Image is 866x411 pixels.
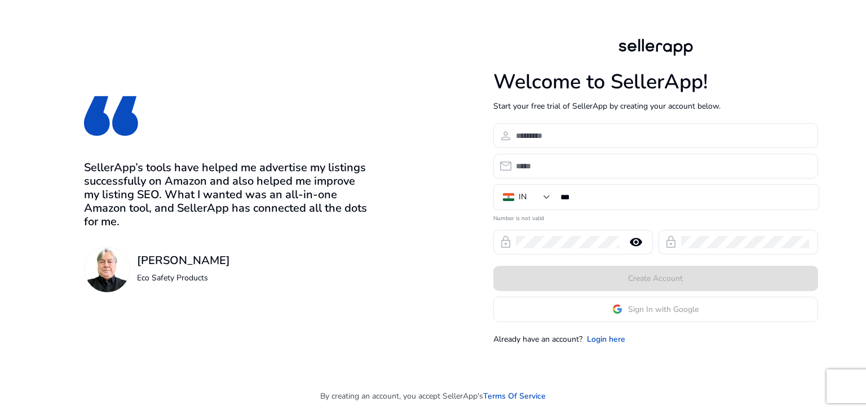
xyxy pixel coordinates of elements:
a: Terms Of Service [483,390,546,402]
mat-icon: remove_red_eye [622,235,649,249]
p: Eco Safety Products [137,272,230,284]
span: lock [499,235,512,249]
h3: SellerApp’s tools have helped me advertise my listings successfully on Amazon and also helped me ... [84,161,373,229]
span: email [499,159,512,173]
mat-error: Number is not valid [493,211,818,223]
h1: Welcome to SellerApp! [493,70,818,94]
h3: [PERSON_NAME] [137,254,230,267]
p: Start your free trial of SellerApp by creating your account below. [493,100,818,112]
p: Already have an account? [493,333,582,345]
span: lock [664,235,678,249]
a: Login here [587,333,625,345]
span: person [499,129,512,142]
div: IN [519,191,527,203]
